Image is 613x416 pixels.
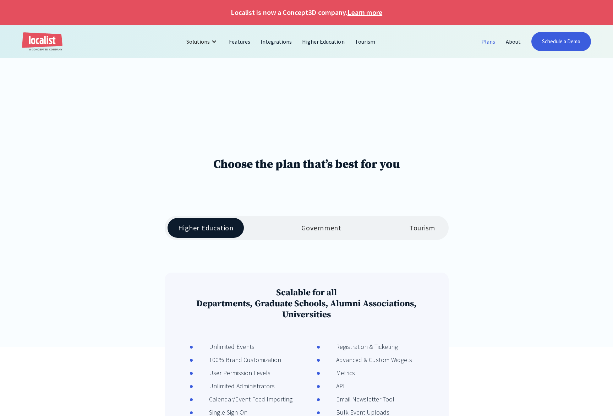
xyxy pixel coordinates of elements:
a: home [22,32,62,51]
div: Government [301,224,341,232]
div: Registration & Ticketing [320,342,398,351]
a: Higher Education [297,33,350,50]
a: Schedule a Demo [531,32,591,51]
div: Advanced & Custom Widgets [320,355,412,365]
div: Solutions [186,37,210,46]
h3: Scalable for all Departments, Graduate Schools, Alumni Associations, Universities [175,287,437,320]
div: Email Newsletter Tool [320,394,395,404]
a: Features [224,33,256,50]
div: API [320,381,345,391]
h1: Choose the plan that’s best for you [213,157,400,172]
div: Higher Education [178,224,234,232]
div: Unlimited Administrators [193,381,275,391]
div: Solutions [181,33,224,50]
a: Learn more [347,7,382,18]
a: Tourism [350,33,381,50]
div: Tourism [409,224,435,232]
div: Metrics [320,368,355,378]
a: About [501,33,526,50]
div: 100% Brand Customization [193,355,281,365]
div: Unlimited Events [193,342,254,351]
a: Plans [476,33,500,50]
a: Integrations [256,33,297,50]
div: Calendar/Event Feed Importing [193,394,292,404]
div: User Permission Levels [193,368,270,378]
